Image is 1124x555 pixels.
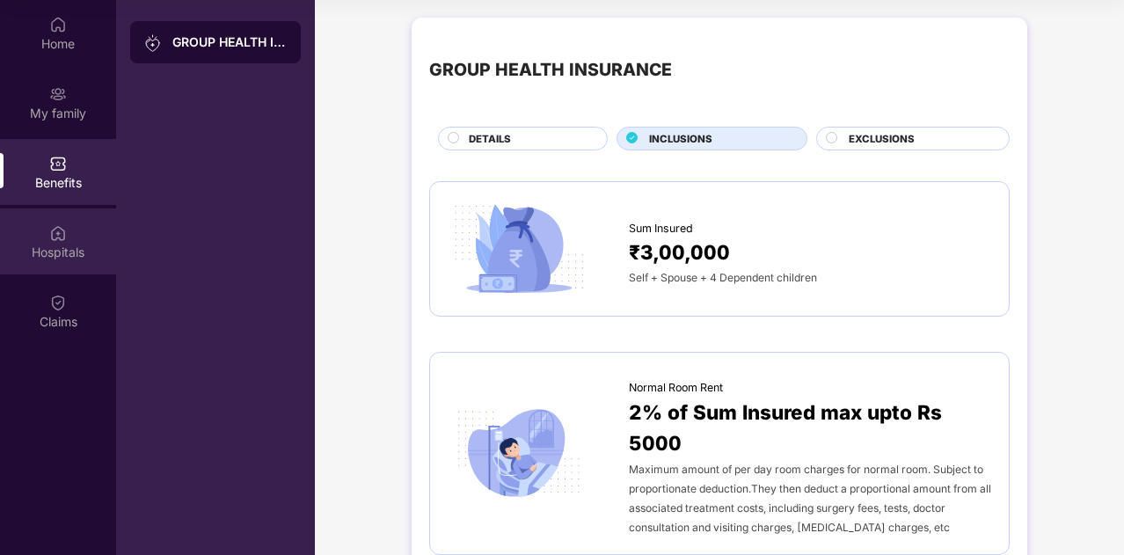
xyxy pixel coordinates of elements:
[49,85,67,103] img: svg+xml;base64,PHN2ZyB3aWR0aD0iMjAiIGhlaWdodD0iMjAiIHZpZXdCb3g9IjAgMCAyMCAyMCIgZmlsbD0ibm9uZSIgeG...
[144,34,162,52] img: svg+xml;base64,PHN2ZyB3aWR0aD0iMjAiIGhlaWdodD0iMjAiIHZpZXdCb3g9IjAgMCAyMCAyMCIgZmlsbD0ibm9uZSIgeG...
[429,56,672,84] div: GROUP HEALTH INSURANCE
[629,463,991,534] span: Maximum amount of per day room charges for normal room. Subject to proportionate deduction.They t...
[849,131,915,147] span: EXCLUSIONS
[629,237,730,267] span: ₹3,00,000
[629,220,693,237] span: Sum Insured
[49,294,67,311] img: svg+xml;base64,PHN2ZyBpZD0iQ2xhaW0iIHhtbG5zPSJodHRwOi8vd3d3LnczLm9yZy8yMDAwL3N2ZyIgd2lkdGg9IjIwIi...
[49,155,67,172] img: svg+xml;base64,PHN2ZyBpZD0iQmVuZWZpdHMiIHhtbG5zPSJodHRwOi8vd3d3LnczLm9yZy8yMDAwL3N2ZyIgd2lkdGg9Ij...
[629,379,723,397] span: Normal Room Rent
[49,224,67,242] img: svg+xml;base64,PHN2ZyBpZD0iSG9zcGl0YWxzIiB4bWxucz0iaHR0cDovL3d3dy53My5vcmcvMjAwMC9zdmciIHdpZHRoPS...
[469,131,511,147] span: DETAILS
[172,33,287,51] div: GROUP HEALTH INSURANCE
[448,404,590,503] img: icon
[629,271,817,284] span: Self + Spouse + 4 Dependent children
[49,16,67,33] img: svg+xml;base64,PHN2ZyBpZD0iSG9tZSIgeG1sbnM9Imh0dHA6Ly93d3cudzMub3JnLzIwMDAvc3ZnIiB3aWR0aD0iMjAiIG...
[649,131,712,147] span: INCLUSIONS
[629,397,991,459] span: 2% of Sum Insured max upto Rs 5000
[448,200,590,299] img: icon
